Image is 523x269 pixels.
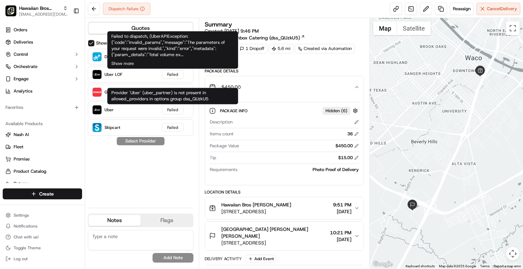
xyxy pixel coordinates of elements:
[7,65,19,77] img: 1736555255976-a54dd68f-1ca7-489b-9aae-adbdc363a1c4
[14,223,37,229] span: Notifications
[210,131,234,137] span: Items count
[205,28,259,34] span: Created:
[205,222,364,250] button: [GEOGRAPHIC_DATA] [PERSON_NAME] [PERSON_NAME][STREET_ADDRESS]10:21 PM[DATE]
[5,168,79,174] a: Product Catalog
[55,96,112,108] a: 💻API Documentation
[221,201,291,208] span: Hawaiian Bros [PERSON_NAME]
[3,24,82,35] a: Orders
[93,123,101,132] img: Skipcart
[224,28,259,34] span: [DATE] 9:46 PM
[397,21,431,35] button: Show satellite imagery
[93,52,101,61] img: DeliverThat
[220,108,249,114] span: Package Info
[226,34,305,41] a: Lunchbox Catering (dss_QUzkU5)
[269,44,294,53] div: 5.6 mi
[3,73,82,84] button: Engage
[14,132,29,138] span: Nash AI
[205,197,364,219] button: Hawaiian Bros [PERSON_NAME][STREET_ADDRESS]9:51 PM[DATE]
[210,143,239,149] span: Package Value
[322,106,360,115] button: Hidden (6)
[210,155,216,161] span: Tip
[3,37,82,48] a: Deliveries
[5,144,79,150] a: Fleet
[68,115,82,120] span: Pylon
[89,215,141,226] button: Notes
[7,99,12,105] div: 📗
[3,211,82,220] button: Settings
[48,115,82,120] a: Powered byPylon
[338,155,359,161] div: $15.00
[93,70,101,79] img: Uber LOF
[93,88,101,97] img: Grubhub
[96,40,130,46] label: Show unavailable
[14,234,38,240] span: Chat with us!
[3,102,82,113] div: Favorites
[23,65,112,72] div: Start new chat
[93,105,101,114] img: Uber
[326,108,347,114] span: Hidden ( 6 )
[14,51,28,57] span: Control
[103,3,150,15] button: Dispatch Failure
[5,132,79,138] a: Nash AI
[107,31,238,69] div: Failed to dispatch, (UberAPIException: {"code":"invalid_params","message":"The parameters of your...
[240,167,359,173] div: Photo Proof of Delivery
[105,125,120,130] span: Skipcart
[221,226,327,239] span: [GEOGRAPHIC_DATA] [PERSON_NAME] [PERSON_NAME]
[246,255,276,263] button: Add Event
[373,21,397,35] button: Show street map
[107,88,238,104] div: Provider 'Uber' (uber_partner) is not present in allowed_providers in options group dss_QUzkU5
[487,6,517,12] span: Cancel Delivery
[7,27,124,38] p: Welcome 👋
[205,189,364,195] div: Location Details
[14,64,37,70] span: Orchestrate
[3,188,82,199] button: Create
[162,123,184,132] div: Failed
[335,143,359,149] div: $450.00
[439,264,476,268] span: Map data ©2025 Google
[450,3,474,15] button: Reassign
[3,166,82,177] button: Product Catalog
[89,23,193,34] button: Quotes
[347,131,359,137] div: 36
[14,76,29,82] span: Engage
[226,34,300,41] span: Lunchbox Catering (dss_QUzkU5)
[14,144,23,150] span: Fleet
[221,208,291,215] span: [STREET_ADDRESS]
[3,254,82,264] button: Log out
[162,70,184,79] div: Failed
[205,34,305,41] div: Strategy:
[14,99,52,105] span: Knowledge Base
[162,105,184,114] div: Failed
[14,27,27,33] span: Orders
[221,84,241,90] span: $450.00
[14,256,28,262] span: Log out
[3,232,82,242] button: Chat with us!
[506,21,520,35] button: Toggle fullscreen view
[111,61,134,67] button: Show more
[205,98,364,185] div: $450.00
[23,72,86,77] div: We're available if you need us!
[333,208,351,215] span: [DATE]
[105,89,121,95] span: Grubhub
[18,44,123,51] input: Got a question? Start typing here...
[19,5,60,12] button: Hawaiian Bros (Waco TX_6th)
[295,44,355,53] a: Created via Automation
[506,247,520,260] button: Map camera controls
[3,86,82,97] a: Analytics
[64,99,109,105] span: API Documentation
[14,181,29,187] span: Returns
[105,107,114,113] span: Uber
[14,88,32,94] span: Analytics
[5,181,79,187] a: Returns
[3,3,70,19] button: Hawaiian Bros (Waco TX_6th)Hawaiian Bros (Waco TX_6th)[EMAIL_ADDRESS][DOMAIN_NAME]
[3,49,82,60] button: Control
[476,3,520,15] button: CancelDelivery
[210,119,233,125] span: Description
[14,168,46,174] span: Product Catalog
[480,264,490,268] a: Terms (opens in new tab)
[3,221,82,231] button: Notifications
[116,67,124,75] button: Start new chat
[105,54,127,60] span: DeliverThat
[5,5,16,16] img: Hawaiian Bros (Waco TX_6th)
